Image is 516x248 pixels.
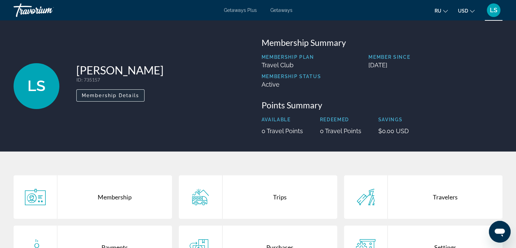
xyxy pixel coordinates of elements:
[378,127,409,135] p: $0.00 USD
[14,175,172,219] a: Membership
[82,93,139,98] span: Membership Details
[76,91,145,98] a: Membership Details
[368,54,502,60] p: Member Since
[27,77,45,95] span: LS
[76,77,81,83] span: ID
[262,54,321,60] p: Membership Plan
[76,89,145,102] button: Membership Details
[490,7,497,14] span: LS
[388,175,502,219] div: Travelers
[262,100,503,110] h3: Points Summary
[179,175,337,219] a: Trips
[262,74,321,79] p: Membership Status
[262,81,321,88] p: Active
[270,7,292,13] a: Getaways
[378,117,409,122] p: Savings
[489,221,511,243] iframe: Button to launch messaging window
[458,6,475,16] button: Change currency
[262,37,503,48] h3: Membership Summary
[14,1,81,19] a: Travorium
[223,175,337,219] div: Trips
[458,8,468,14] span: USD
[435,6,448,16] button: Change language
[262,117,303,122] p: Available
[57,175,172,219] div: Membership
[320,117,361,122] p: Redeemed
[262,127,303,135] p: 0 Travel Points
[320,127,361,135] p: 0 Travel Points
[435,8,441,14] span: ru
[224,7,257,13] a: Getaways Plus
[76,63,164,77] h1: [PERSON_NAME]
[344,175,502,219] a: Travelers
[262,61,321,69] p: Travel Club
[368,61,502,69] p: [DATE]
[485,3,502,17] button: User Menu
[76,77,164,83] p: : 735157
